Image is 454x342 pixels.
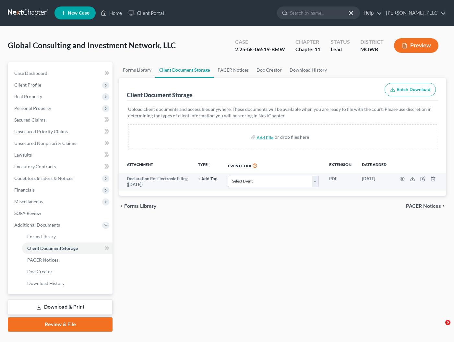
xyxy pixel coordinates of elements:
[14,175,73,181] span: Codebtors Insiders & Notices
[27,257,58,263] span: PACER Notices
[394,38,438,53] button: Preview
[397,87,430,92] span: Batch Download
[383,7,446,19] a: [PERSON_NAME], PLLC
[295,46,320,53] div: Chapter
[14,117,45,123] span: Secured Claims
[275,134,309,140] div: or drop files here
[22,254,113,266] a: PACER Notices
[8,300,113,315] a: Download & Print
[290,7,349,19] input: Search by name...
[14,82,41,88] span: Client Profile
[445,320,450,325] span: 5
[14,210,41,216] span: SOFA Review
[9,67,113,79] a: Case Dashboard
[214,62,253,78] a: PACER Notices
[119,204,156,209] button: chevron_left Forms Library
[198,177,218,181] button: + Add Tag
[119,173,193,191] td: Declaration Re: Electronic Filing ([DATE])
[22,266,113,277] a: Doc Creator
[9,149,113,161] a: Lawsuits
[432,320,448,336] iframe: Intercom live chat
[9,126,113,137] a: Unsecured Priority Claims
[14,222,60,228] span: Additional Documents
[9,137,113,149] a: Unsecured Nonpriority Claims
[14,105,51,111] span: Personal Property
[14,152,32,158] span: Lawsuits
[357,158,392,173] th: Date added
[68,11,90,16] span: New Case
[125,7,167,19] a: Client Portal
[235,46,285,53] div: 2:25-bk-06519-BMW
[14,199,43,204] span: Miscellaneous
[124,204,156,209] span: Forms Library
[324,158,357,173] th: Extension
[8,41,176,50] span: Global Consulting and Investment Network, LLC
[235,38,285,46] div: Case
[286,62,331,78] a: Download History
[253,62,286,78] a: Doc Creator
[27,234,56,239] span: Forms Library
[360,46,384,53] div: MOWB
[14,70,47,76] span: Case Dashboard
[331,38,350,46] div: Status
[357,173,392,191] td: [DATE]
[360,7,382,19] a: Help
[198,176,218,182] a: + Add Tag
[155,62,214,78] a: Client Document Storage
[295,38,320,46] div: Chapter
[27,245,78,251] span: Client Document Storage
[119,158,193,173] th: Attachment
[14,164,56,169] span: Executory Contracts
[22,231,113,242] a: Forms Library
[27,280,65,286] span: Download History
[14,129,68,134] span: Unsecured Priority Claims
[27,269,53,274] span: Doc Creator
[360,38,384,46] div: District
[198,163,211,167] button: TYPEunfold_more
[14,187,35,193] span: Financials
[9,114,113,126] a: Secured Claims
[324,173,357,191] td: PDF
[127,91,193,99] div: Client Document Storage
[98,7,125,19] a: Home
[22,277,113,289] a: Download History
[9,207,113,219] a: SOFA Review
[14,94,42,99] span: Real Property
[14,140,76,146] span: Unsecured Nonpriority Claims
[385,83,436,97] button: Batch Download
[22,242,113,254] a: Client Document Storage
[406,204,441,209] span: PACER Notices
[8,317,113,332] a: Review & File
[331,46,350,53] div: Lead
[119,62,155,78] a: Forms Library
[315,46,320,52] span: 11
[406,204,446,209] button: PACER Notices chevron_right
[119,204,124,209] i: chevron_left
[223,158,324,173] th: Event Code
[128,106,437,119] p: Upload client documents and access files anywhere. These documents will be available when you are...
[208,163,211,167] i: unfold_more
[9,161,113,172] a: Executory Contracts
[441,204,446,209] i: chevron_right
